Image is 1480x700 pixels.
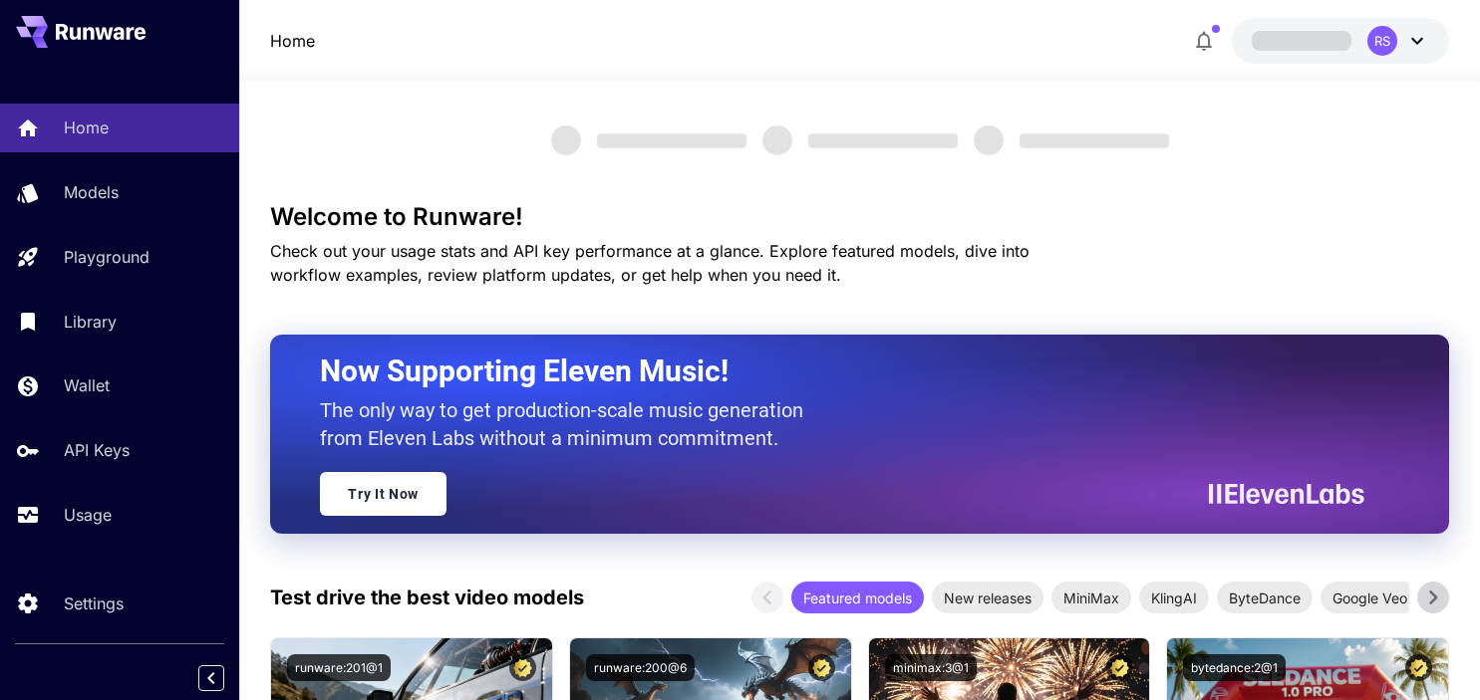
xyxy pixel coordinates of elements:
[270,29,315,53] a: Home
[1321,587,1419,608] span: Google Veo
[1106,654,1133,681] button: Certified Model – Vetted for best performance and includes a commercial license.
[1321,582,1419,613] div: Google Veo
[270,241,1030,285] span: Check out your usage stats and API key performance at a glance. Explore featured models, dive int...
[885,654,977,681] button: minimax:3@1
[64,503,112,527] p: Usage
[1405,654,1432,681] button: Certified Model – Vetted for best performance and includes a commercial license.
[1183,654,1286,681] button: bytedance:2@1
[64,116,109,139] p: Home
[932,582,1043,613] div: New releases
[1217,582,1313,613] div: ByteDance
[1232,18,1449,64] button: RS
[932,587,1043,608] span: New releases
[287,654,391,681] button: runware:201@1
[791,582,924,613] div: Featured models
[1367,26,1397,56] div: RS
[320,352,1349,390] h2: Now Supporting Eleven Music!
[1217,587,1313,608] span: ByteDance
[64,438,130,462] p: API Keys
[1051,587,1131,608] span: MiniMax
[270,203,1449,231] h3: Welcome to Runware!
[64,373,110,397] p: Wallet
[509,654,536,681] button: Certified Model – Vetted for best performance and includes a commercial license.
[270,29,315,53] nav: breadcrumb
[64,245,149,269] p: Playground
[64,180,119,204] p: Models
[1139,582,1209,613] div: KlingAI
[64,591,124,615] p: Settings
[270,583,584,612] p: Test drive the best video models
[1139,587,1209,608] span: KlingAI
[320,472,446,516] a: Try It Now
[586,654,695,681] button: runware:200@6
[198,665,224,691] button: Collapse sidebar
[64,310,117,334] p: Library
[320,396,818,452] p: The only way to get production-scale music generation from Eleven Labs without a minimum commitment.
[791,587,924,608] span: Featured models
[808,654,835,681] button: Certified Model – Vetted for best performance and includes a commercial license.
[213,660,239,696] div: Collapse sidebar
[1051,582,1131,613] div: MiniMax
